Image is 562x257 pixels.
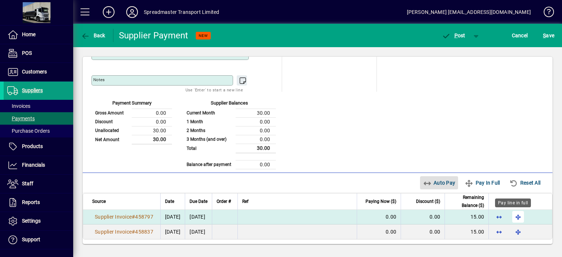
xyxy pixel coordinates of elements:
span: Reports [22,199,40,205]
span: Support [22,237,40,242]
button: Auto Pay [420,176,458,189]
a: Financials [4,156,73,174]
a: Staff [4,175,73,193]
span: 15.00 [471,214,484,220]
a: Products [4,137,73,156]
a: Purchase Orders [4,125,73,137]
app-page-summary-card: Supplier Balances [183,92,276,169]
span: Ref [242,197,248,205]
div: Supplier Balances [183,99,276,109]
mat-hint: Use 'Enter' to start a new line [186,86,243,94]
td: 2 Months [183,126,236,135]
td: Total [183,144,236,153]
span: Supplier Invoice [95,214,132,220]
span: P [454,33,458,38]
td: 30.00 [132,135,172,144]
a: Home [4,26,73,44]
td: 30.00 [236,109,276,117]
td: [DATE] [185,224,212,239]
span: 0.00 [386,214,396,220]
td: [DATE] [185,210,212,224]
app-page-summary-card: Payment Summary [91,92,172,145]
button: Back [79,29,107,42]
td: 0.00 [236,135,276,144]
a: Invoices [4,100,73,112]
td: 0.00 [236,126,276,135]
span: Due Date [190,197,207,205]
button: Reset All [506,176,543,189]
span: Staff [22,181,33,186]
span: Cancel [512,30,528,41]
app-page-header-button: Back [73,29,113,42]
span: S [543,33,546,38]
span: Invoices [7,103,30,109]
span: Order # [217,197,231,205]
button: Profile [120,5,144,19]
span: 15.00 [471,229,484,235]
span: 458797 [135,214,153,220]
span: Suppliers [22,87,43,93]
a: POS [4,44,73,63]
span: [DATE] [165,229,181,235]
span: Paying Now ($) [366,197,396,205]
span: 0.00 [430,229,440,235]
a: Reports [4,193,73,212]
span: Home [22,31,35,37]
span: # [132,214,135,220]
mat-label: Notes [93,77,105,82]
a: Support [4,231,73,249]
span: Pay In Full [465,177,500,189]
td: 1 Month [183,117,236,126]
button: Post [438,29,469,42]
span: ost [442,33,465,38]
td: 0.00 [132,109,172,117]
td: 0.00 [236,117,276,126]
td: Balance after payment [183,160,236,169]
div: Supplier Payment [119,30,188,41]
span: POS [22,50,32,56]
span: ave [543,30,554,41]
a: Settings [4,212,73,230]
span: Settings [22,218,41,224]
td: 30.00 [236,144,276,153]
a: Customers [4,63,73,81]
td: 0.00 [132,117,172,126]
span: Supplier Invoice [95,229,132,235]
td: 30.00 [132,126,172,135]
span: Products [22,143,43,149]
span: Auto Pay [423,177,456,189]
td: Current Month [183,109,236,117]
span: Remaining Balance ($) [449,193,484,209]
span: Back [81,33,105,38]
td: Unallocated [91,126,132,135]
button: Save [541,29,556,42]
span: Purchase Orders [7,128,50,134]
td: Discount [91,117,132,126]
span: Financials [22,162,45,168]
span: Customers [22,69,47,75]
td: 0.00 [236,160,276,169]
span: NEW [199,33,208,38]
button: Add [97,5,120,19]
a: Knowledge Base [538,1,553,25]
span: Reset All [509,177,540,189]
span: [DATE] [165,214,181,220]
div: Spreadmaster Transport Limited [144,6,219,18]
span: 0.00 [386,229,396,235]
button: Pay In Full [462,176,503,189]
td: Gross Amount [91,109,132,117]
td: Net Amount [91,135,132,144]
a: Payments [4,112,73,125]
span: 458837 [135,229,153,235]
span: # [132,229,135,235]
span: Discount ($) [416,197,440,205]
span: 0.00 [430,214,440,220]
a: Supplier Invoice#458837 [92,228,156,236]
div: Pay line in full [495,199,531,207]
a: Supplier Invoice#458797 [92,213,156,221]
span: Source [92,197,106,205]
span: Payments [7,116,35,121]
button: Cancel [510,29,530,42]
div: [PERSON_NAME] [EMAIL_ADDRESS][DOMAIN_NAME] [407,6,531,18]
div: Payment Summary [91,99,172,109]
